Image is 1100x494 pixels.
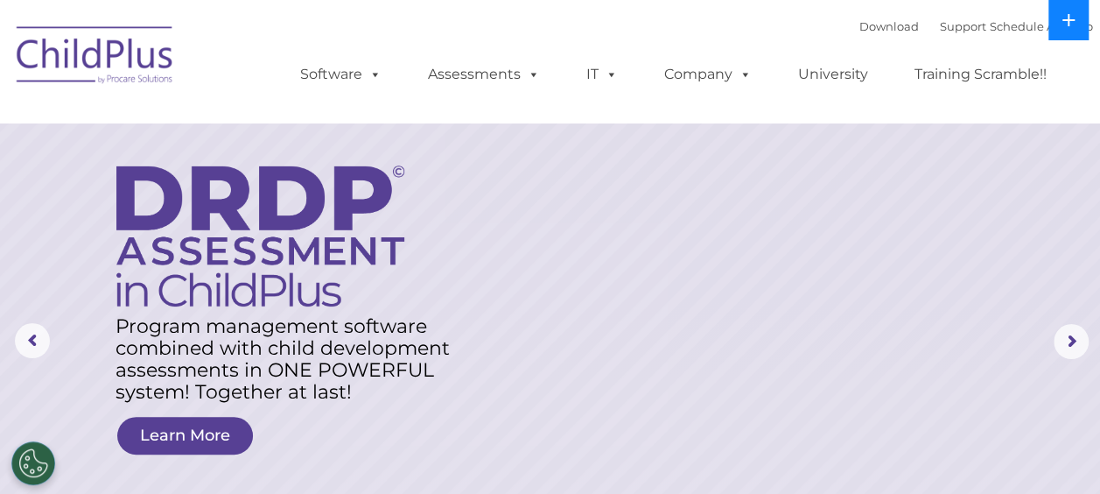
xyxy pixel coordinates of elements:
[859,19,1093,33] font: |
[117,417,253,455] a: Learn More
[283,57,399,92] a: Software
[897,57,1064,92] a: Training Scramble!!
[940,19,986,33] a: Support
[116,166,404,307] img: DRDP Assessment in ChildPlus
[859,19,919,33] a: Download
[410,57,557,92] a: Assessments
[781,57,886,92] a: University
[569,57,635,92] a: IT
[990,19,1093,33] a: Schedule A Demo
[11,441,55,485] button: Cookies Settings
[647,57,769,92] a: Company
[8,14,183,102] img: ChildPlus by Procare Solutions
[243,116,297,129] span: Last name
[243,187,318,201] span: Phone number
[116,315,467,403] rs-layer: Program management software combined with child development assessments in ONE POWERFUL system! T...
